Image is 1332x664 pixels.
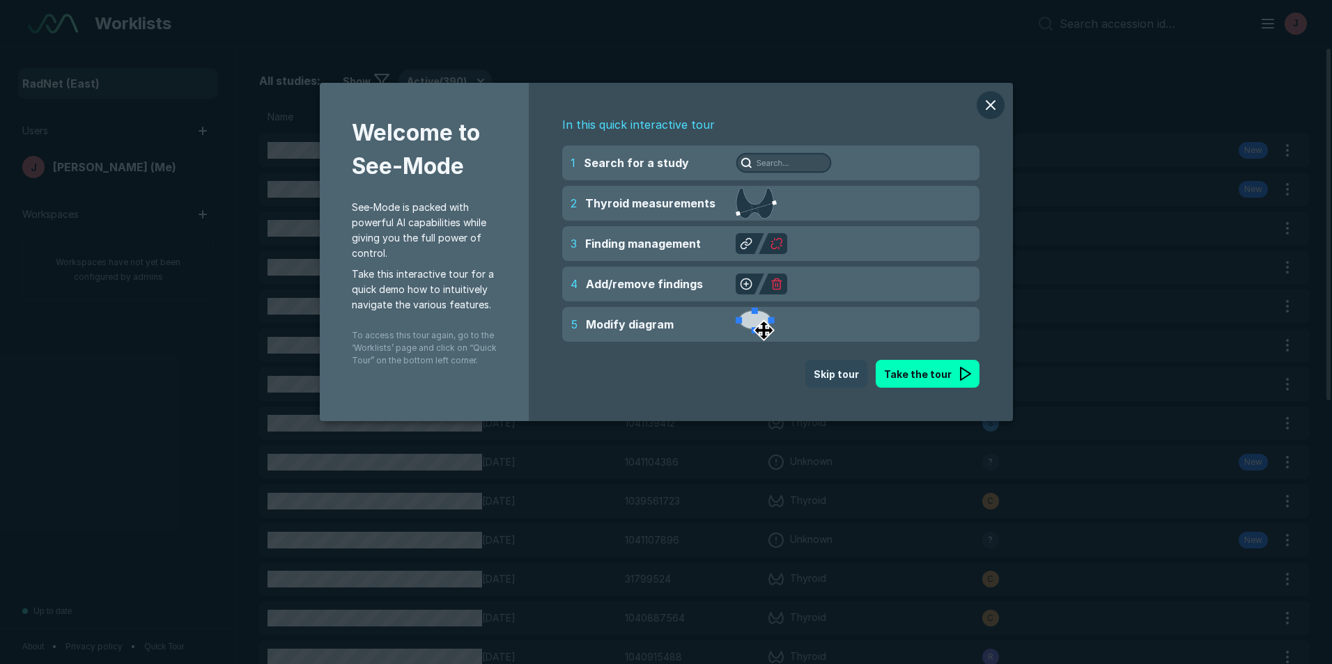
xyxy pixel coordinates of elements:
[320,83,1013,421] div: modal
[584,155,689,171] span: Search for a study
[586,316,674,333] span: Modify diagram
[585,195,715,212] span: Thyroid measurements
[352,116,497,200] span: Welcome to See-Mode
[571,276,578,292] span: 4
[736,188,777,219] img: Thyroid measurements
[571,195,577,212] span: 2
[876,360,979,388] button: Take the tour
[571,316,578,333] span: 5
[352,318,497,367] span: To access this tour again, go to the ‘Worklists’ page and click on “Quick Tour” on the bottom lef...
[586,276,703,292] span: Add/remove findings
[805,360,867,388] button: Skip tour
[352,267,497,313] span: Take this interactive tour for a quick demo how to intuitively navigate the various features.
[585,235,701,252] span: Finding management
[736,233,787,254] img: Finding management
[571,235,577,252] span: 3
[352,200,497,261] span: See-Mode is packed with powerful AI capabilities while giving you the full power of control.
[571,155,575,171] span: 1
[736,274,787,294] img: Add/remove findings
[736,308,775,341] img: Modify diagram
[736,152,832,173] img: Search for a study
[562,116,979,137] span: In this quick interactive tour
